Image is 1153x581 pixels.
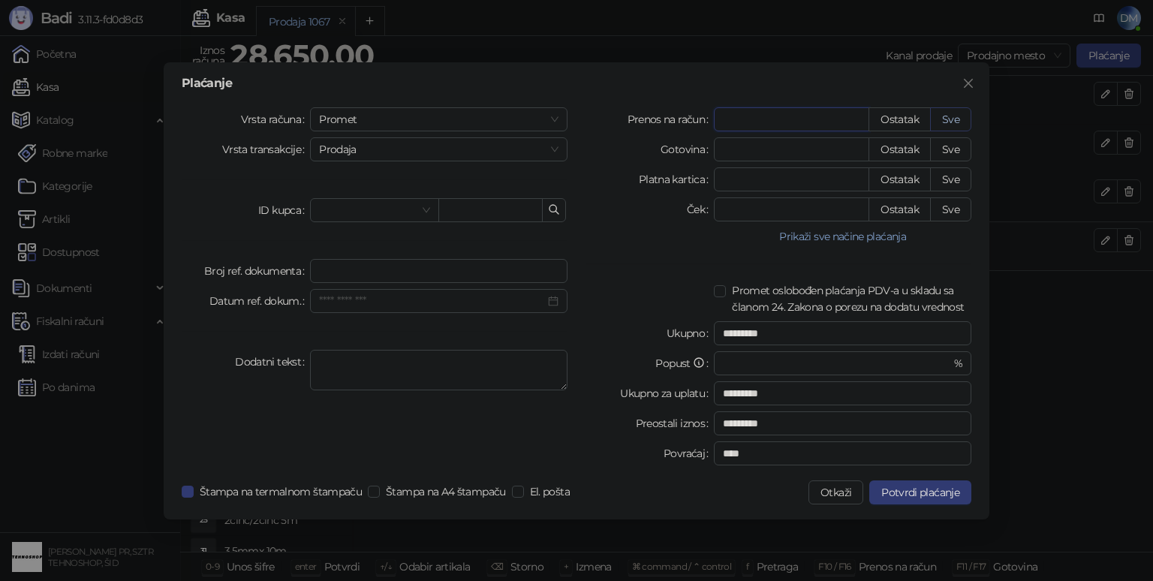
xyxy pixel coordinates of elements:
button: Ostatak [869,197,931,221]
input: Popust [723,352,950,375]
label: Vrsta transakcije [222,137,311,161]
label: Povraćaj [664,441,714,465]
label: Popust [655,351,714,375]
input: Broj ref. dokumenta [310,259,567,283]
label: Ček [687,197,714,221]
label: Vrsta računa [241,107,311,131]
span: Potvrdi plaćanje [881,486,959,499]
span: Prodaja [319,138,558,161]
input: Datum ref. dokum. [319,293,545,309]
button: Close [956,71,980,95]
label: Broj ref. dokumenta [204,259,310,283]
span: El. pošta [524,483,576,500]
span: Štampa na termalnom štampaču [194,483,368,500]
button: Sve [930,167,971,191]
span: Promet oslobođen plaćanja PDV-a u skladu sa članom 24. Zakona o porezu na dodatu vrednost [726,282,971,315]
label: Platna kartica [639,167,714,191]
button: Sve [930,197,971,221]
label: Dodatni tekst [235,350,310,374]
label: ID kupca [258,198,310,222]
span: Promet [319,108,558,131]
label: Preostali iznos [636,411,715,435]
span: Štampa na A4 štampaču [380,483,512,500]
button: Ostatak [869,107,931,131]
button: Prikaži sve načine plaćanja [714,227,971,245]
button: Sve [930,137,971,161]
button: Sve [930,107,971,131]
label: Datum ref. dokum. [209,289,311,313]
span: close [962,77,974,89]
label: Prenos na račun [628,107,715,131]
button: Otkaži [808,480,863,504]
label: Ukupno [667,321,715,345]
span: Zatvori [956,77,980,89]
textarea: Dodatni tekst [310,350,567,390]
label: Ukupno za uplatu [620,381,714,405]
button: Ostatak [869,167,931,191]
label: Gotovina [661,137,714,161]
button: Potvrdi plaćanje [869,480,971,504]
div: Plaćanje [182,77,971,89]
button: Ostatak [869,137,931,161]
